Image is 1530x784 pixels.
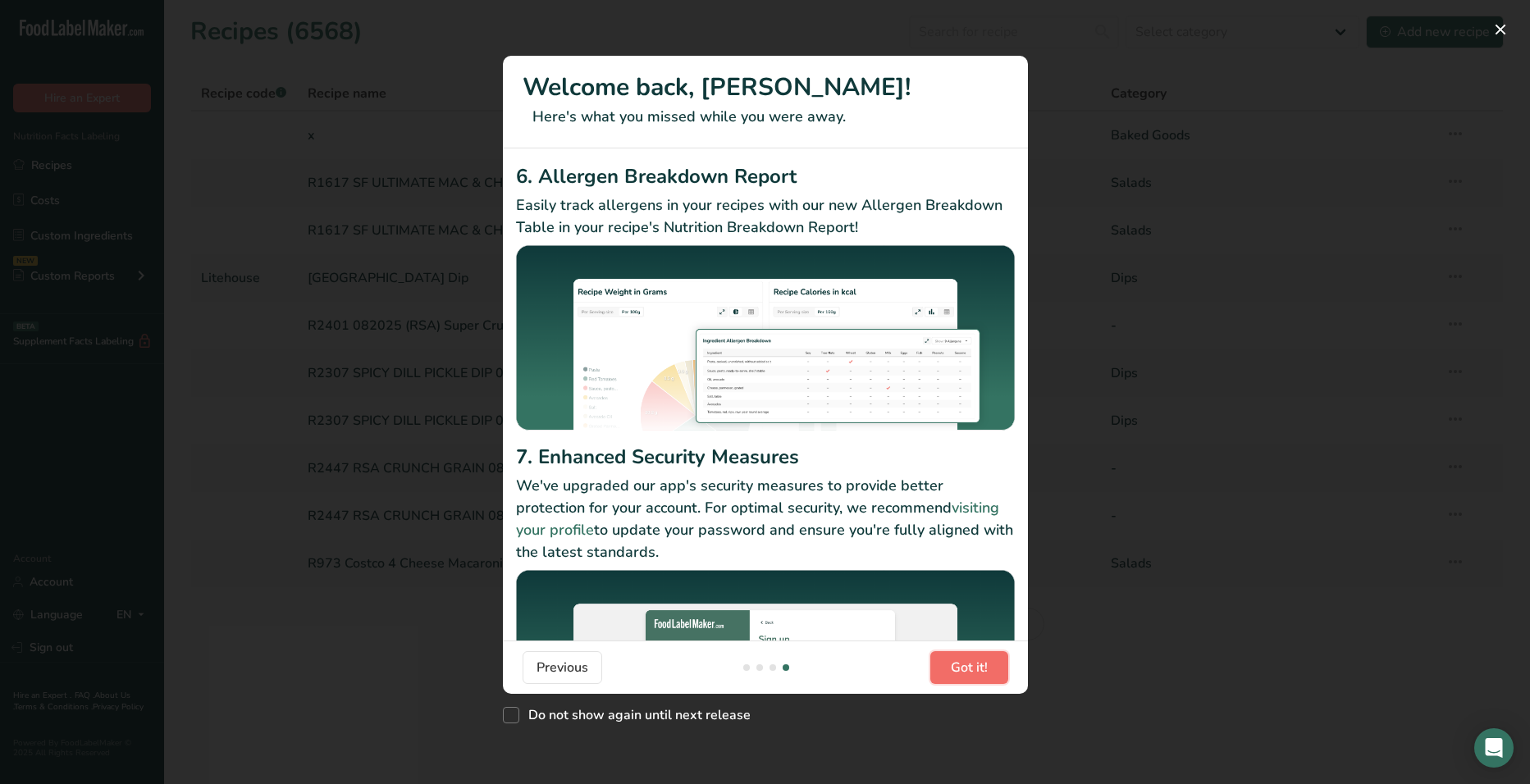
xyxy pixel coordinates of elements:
[1474,728,1514,768] div: Open Intercom Messenger
[516,442,1015,472] h2: 7. Enhanced Security Measures
[523,651,602,684] button: Previous
[516,570,1015,756] img: Enhanced Security Measures
[516,245,1015,437] img: Allergen Breakdown Report
[930,651,1008,684] button: Got it!
[519,707,751,723] span: Do not show again until next release
[523,69,1008,106] h1: Welcome back, [PERSON_NAME]!
[537,658,588,677] span: Previous
[516,162,1015,191] h2: 6. Allergen Breakdown Report
[516,475,1015,563] p: We've upgraded our app's security measures to provide better protection for your account. For opt...
[951,658,988,677] span: Got it!
[516,194,1015,239] p: Easily track allergens in your recipes with our new Allergen Breakdown Table in your recipe's Nut...
[523,106,1008,128] p: Here's what you missed while you were away.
